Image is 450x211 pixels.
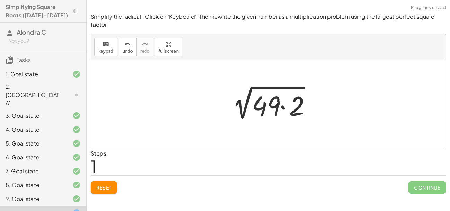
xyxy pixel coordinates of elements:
div: 8. Goal state [6,181,61,189]
button: Reset [91,181,117,194]
button: redoredo [136,38,153,56]
div: 4. Goal state [6,125,61,134]
i: Task finished and correct. [72,70,81,78]
div: 1. Goal state [6,70,61,78]
i: Task finished and correct. [72,167,81,175]
i: Task finished and correct. [72,112,81,120]
div: 6. Goal state [6,153,61,161]
button: keyboardkeypad [94,38,117,56]
i: undo [124,40,131,49]
i: Task finished and correct. [72,125,81,134]
span: undo [123,49,133,54]
p: Simplify the radical. Click on 'Keyboard'. Then rewrite the given number as a multiplication prob... [91,13,446,28]
span: 1 [91,156,97,177]
label: Steps: [91,150,108,157]
span: Alondra C [17,28,46,36]
span: fullscreen [159,49,179,54]
span: Tasks [17,56,31,63]
div: 9. Goal state [6,195,61,203]
i: redo [142,40,148,49]
span: Reset [96,184,111,191]
div: 3. Goal state [6,112,61,120]
i: Task finished and correct. [72,153,81,161]
i: Task not started. [72,91,81,99]
div: Not you? [8,37,81,44]
i: Task finished and correct. [72,181,81,189]
i: Task finished and correct. [72,195,81,203]
span: keypad [98,49,114,54]
div: 2. [GEOGRAPHIC_DATA] [6,82,61,107]
h4: Simplifying Square Roots ([DATE]-[DATE]) [6,3,68,19]
button: undoundo [119,38,137,56]
i: Task finished and correct. [72,139,81,148]
i: keyboard [102,40,109,49]
div: 5. Goal state [6,139,61,148]
button: fullscreen [155,38,182,56]
div: 7. Goal state [6,167,61,175]
span: Progress saved [411,4,446,11]
span: redo [140,49,150,54]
